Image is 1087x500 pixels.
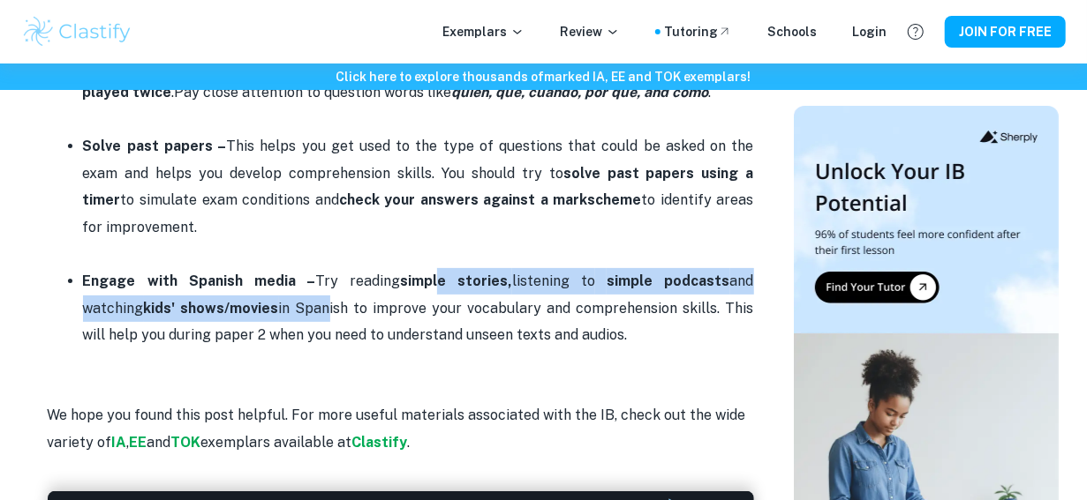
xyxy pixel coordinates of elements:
span: and watching in Spanish to improve your vocabulary and comprehension skills. This will help you d... [83,272,754,343]
button: Help and Feedback [901,17,931,47]
p: Exemplars [442,22,525,41]
button: JOIN FOR FREE [945,16,1066,48]
p: Review [560,22,620,41]
a: TOK [171,434,201,451]
a: Login [852,22,887,41]
strong: kids' shows/movies [144,300,279,317]
a: Schools [767,22,817,41]
a: Tutoring [664,22,732,41]
strong: Engage with Spanish media – [83,272,315,289]
strong: the audios will only be played [83,56,754,100]
p: Try reading listening to [83,268,754,348]
p: This helps you get used to the type of questions that could be asked on the exam and helps you de... [83,133,754,241]
strong: simple stories, [400,272,512,289]
a: EE [130,434,147,451]
img: Clastify logo [21,14,133,49]
strong: check your answers against a markscheme [339,191,642,208]
p: We hope you found this post helpful. For more useful materials associated with the IB, check out ... [48,402,754,456]
a: Clastify [352,434,408,451]
strong: Solve past papers – [83,138,227,154]
strong: twice [133,84,172,101]
span: n reading the texts or listening to the audios. This is especially important in the listening com... [83,30,754,101]
strong: simple podcasts [607,272,729,289]
h6: Click here to explore thousands of marked IA, EE and TOK exemplars ! [4,67,1083,86]
strong: quién, qué, cuándo, por qué, and cómo [452,84,709,101]
a: IA [112,434,127,451]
